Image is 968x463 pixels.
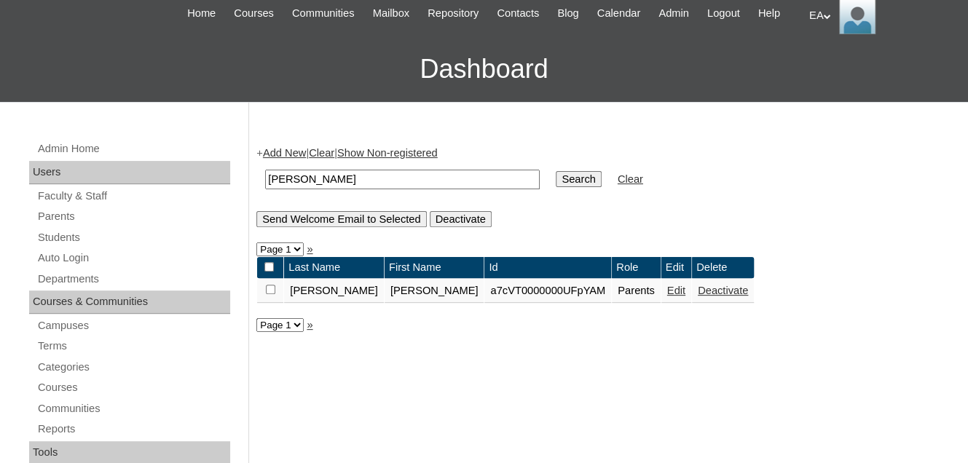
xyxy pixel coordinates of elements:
[227,5,281,22] a: Courses
[692,257,754,278] td: Delete
[234,5,274,22] span: Courses
[698,285,748,296] a: Deactivate
[556,171,601,187] input: Search
[180,5,223,22] a: Home
[484,279,611,304] td: a7cVT0000000UFpYAM
[263,147,306,159] a: Add New
[36,187,230,205] a: Faculty & Staff
[385,257,484,278] td: First Name
[667,285,685,296] a: Edit
[484,257,611,278] td: Id
[658,5,689,22] span: Admin
[36,140,230,158] a: Admin Home
[36,207,230,226] a: Parents
[285,5,362,22] a: Communities
[428,5,479,22] span: Repository
[7,36,961,102] h3: Dashboard
[307,319,312,331] a: »
[612,257,661,278] td: Role
[36,270,230,288] a: Departments
[36,229,230,247] a: Students
[337,147,438,159] a: Show Non-registered
[36,337,230,355] a: Terms
[29,290,230,314] div: Courses & Communities
[497,5,539,22] span: Contacts
[36,249,230,267] a: Auto Login
[557,5,578,22] span: Blog
[292,5,355,22] span: Communities
[265,170,540,189] input: Search
[700,5,747,22] a: Logout
[550,5,586,22] a: Blog
[256,211,426,227] input: Send Welcome Email to Selected
[256,146,953,226] div: + | |
[36,400,230,418] a: Communities
[751,5,787,22] a: Help
[489,5,546,22] a: Contacts
[597,5,640,22] span: Calendar
[420,5,486,22] a: Repository
[366,5,417,22] a: Mailbox
[590,5,648,22] a: Calendar
[187,5,216,22] span: Home
[661,257,691,278] td: Edit
[309,147,334,159] a: Clear
[284,279,384,304] td: [PERSON_NAME]
[758,5,780,22] span: Help
[430,211,492,227] input: Deactivate
[284,257,384,278] td: Last Name
[36,358,230,376] a: Categories
[385,279,484,304] td: [PERSON_NAME]
[307,243,312,255] a: »
[618,173,643,185] a: Clear
[373,5,410,22] span: Mailbox
[612,279,661,304] td: Parents
[29,161,230,184] div: Users
[36,420,230,438] a: Reports
[36,379,230,397] a: Courses
[651,5,696,22] a: Admin
[707,5,740,22] span: Logout
[36,317,230,335] a: Campuses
